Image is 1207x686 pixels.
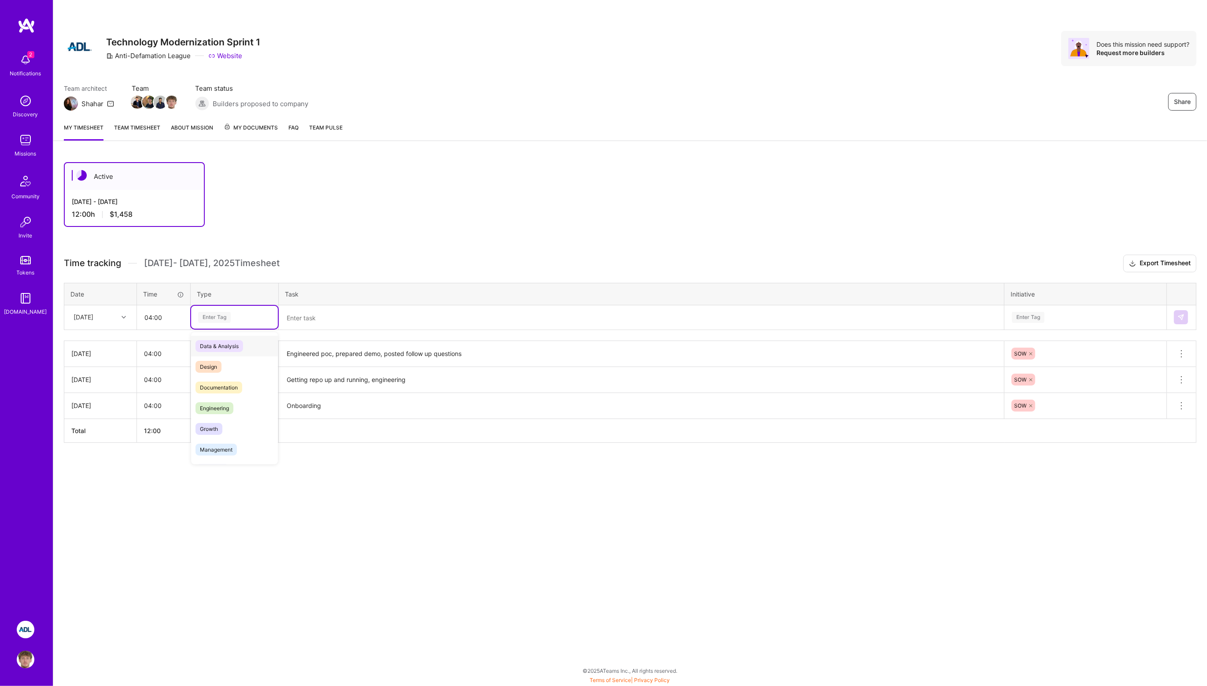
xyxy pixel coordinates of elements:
[106,52,113,59] i: icon CompanyGray
[64,258,121,269] span: Time tracking
[17,51,34,69] img: bell
[15,621,37,638] a: ADL: Technology Modernization Sprint 1
[11,192,40,201] div: Community
[1014,350,1026,357] span: SOW
[71,401,129,410] div: [DATE]
[107,100,114,107] i: icon Mail
[18,18,35,33] img: logo
[71,375,129,384] div: [DATE]
[1068,38,1089,59] img: Avatar
[15,171,36,192] img: Community
[590,677,631,683] a: Terms of Service
[137,394,190,417] input: HH:MM
[142,96,155,109] img: Team Member Avatar
[171,123,213,141] a: About Mission
[137,342,190,365] input: HH:MM
[106,37,260,48] h3: Technology Modernization Sprint 1
[1014,376,1026,383] span: SOW
[195,96,209,111] img: Builders proposed to company
[196,423,222,435] span: Growth
[280,342,1003,366] textarea: Engineered poc, prepared demo, posted follow up questions
[132,95,143,110] a: Team Member Avatar
[122,315,126,319] i: icon Chevron
[196,361,221,373] span: Design
[64,419,137,442] th: Total
[65,163,204,190] div: Active
[64,283,137,305] th: Date
[17,289,34,307] img: guide book
[17,131,34,149] img: teamwork
[72,210,197,219] div: 12:00 h
[64,31,96,63] img: Company Logo
[165,96,178,109] img: Team Member Avatar
[15,651,37,668] a: User Avatar
[20,256,31,264] img: tokens
[15,149,37,158] div: Missions
[213,99,308,108] span: Builders proposed to company
[81,99,103,108] div: Shahar
[1096,48,1189,57] div: Request more builders
[137,306,190,329] input: HH:MM
[196,444,237,456] span: Management
[224,123,278,141] a: My Documents
[1011,289,1160,299] div: Initiative
[19,231,33,240] div: Invite
[13,110,38,119] div: Discovery
[635,677,670,683] a: Privacy Policy
[279,283,1004,305] th: Task
[224,123,278,133] span: My Documents
[1177,314,1185,321] img: Submit
[137,368,190,391] input: HH:MM
[137,419,191,442] th: 12:00
[64,84,114,93] span: Team architect
[1129,259,1136,268] i: icon Download
[144,258,280,269] span: [DATE] - [DATE] , 2025 Timesheet
[27,51,34,58] span: 2
[17,213,34,231] img: Invite
[53,660,1207,682] div: © 2025 ATeams Inc., All rights reserved.
[196,340,243,352] span: Data & Analysis
[10,69,41,78] div: Notifications
[154,96,167,109] img: Team Member Avatar
[1096,40,1189,48] div: Does this mission need support?
[17,268,35,277] div: Tokens
[155,95,166,110] a: Team Member Avatar
[590,677,670,683] span: |
[198,311,231,324] div: Enter Tag
[1014,402,1026,409] span: SOW
[191,283,279,305] th: Type
[1123,255,1196,272] button: Export Timesheet
[208,51,242,60] a: Website
[72,197,197,206] div: [DATE] - [DATE]
[143,95,155,110] a: Team Member Avatar
[288,123,299,141] a: FAQ
[64,96,78,111] img: Team Architect
[76,170,87,181] img: Active
[17,621,34,638] img: ADL: Technology Modernization Sprint 1
[4,307,47,316] div: [DOMAIN_NAME]
[114,123,160,141] a: Team timesheet
[196,382,242,393] span: Documentation
[195,84,308,93] span: Team status
[1174,97,1191,106] span: Share
[143,289,184,299] div: Time
[71,349,129,358] div: [DATE]
[280,394,1003,418] textarea: Onboarding
[106,51,191,60] div: Anti-Defamation League
[131,96,144,109] img: Team Member Avatar
[166,95,177,110] a: Team Member Avatar
[132,84,177,93] span: Team
[1012,311,1045,324] div: Enter Tag
[280,368,1003,392] textarea: Getting repo up and running, engineering
[309,123,343,141] a: Team Pulse
[74,313,93,322] div: [DATE]
[309,124,343,131] span: Team Pulse
[196,402,233,414] span: Engineering
[17,92,34,110] img: discovery
[1168,93,1196,111] button: Share
[17,651,34,668] img: User Avatar
[110,210,133,219] span: $1,458
[64,123,103,141] a: My timesheet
